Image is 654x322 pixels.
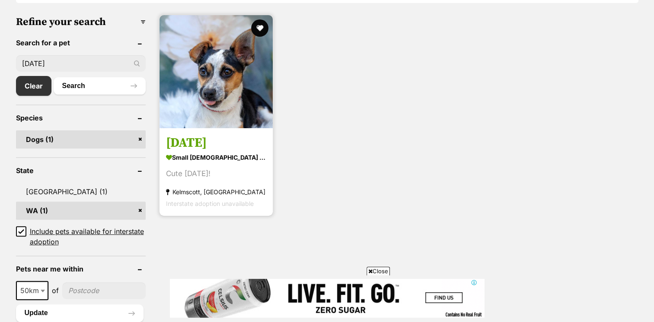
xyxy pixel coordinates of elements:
[251,19,268,37] button: favourite
[16,55,146,72] input: Toby
[16,16,146,28] h3: Refine your search
[170,279,485,318] iframe: Advertisement
[16,167,146,174] header: State
[166,186,266,198] strong: Kelmscott, [GEOGRAPHIC_DATA]
[16,183,146,201] a: [GEOGRAPHIC_DATA] (1)
[160,128,273,216] a: [DATE] small [DEMOGRAPHIC_DATA] Dog Cute [DATE]! Kelmscott, [GEOGRAPHIC_DATA] Interstate adoption...
[54,77,146,95] button: Search
[62,282,146,299] input: postcode
[166,168,266,180] div: Cute [DATE]!
[16,304,144,322] button: Update
[16,130,146,148] a: Dogs (1)
[16,226,146,247] a: Include pets available for interstate adoption
[30,226,146,247] span: Include pets available for interstate adoption
[16,281,48,300] span: 50km
[16,76,51,96] a: Clear
[16,202,146,220] a: WA (1)
[160,15,273,128] img: Karma - Mixed breed Dog
[166,135,266,151] h3: [DATE]
[52,285,59,296] span: of
[16,39,146,47] header: Search for a pet
[17,284,48,297] span: 50km
[166,151,266,164] strong: small [DEMOGRAPHIC_DATA] Dog
[367,267,390,275] span: Close
[16,265,146,273] header: Pets near me within
[166,200,254,207] span: Interstate adoption unavailable
[16,114,146,122] header: Species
